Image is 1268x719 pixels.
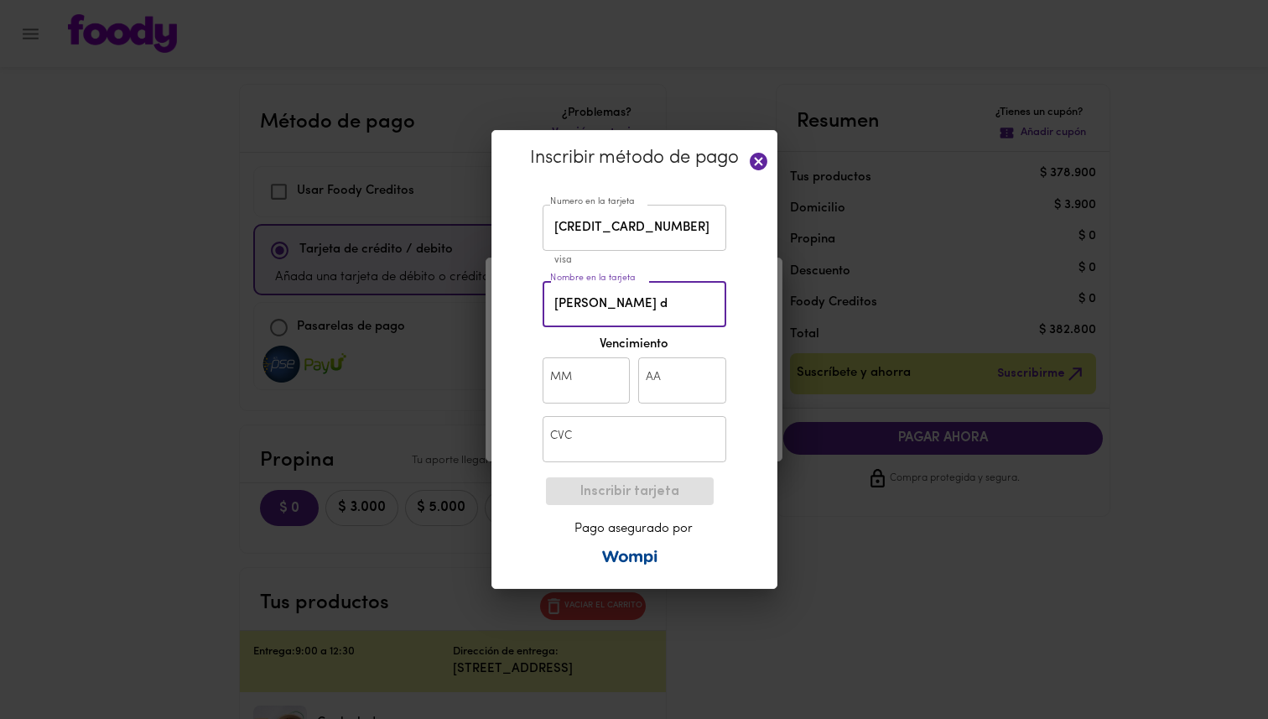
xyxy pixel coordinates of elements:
p: visa [554,253,738,268]
iframe: Messagebird Livechat Widget [1171,622,1251,702]
img: Wompi logo [600,550,659,565]
p: Inscribir método de pago [512,144,756,172]
p: Pago asegurado por [553,520,714,538]
label: Vencimiento [538,336,730,353]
